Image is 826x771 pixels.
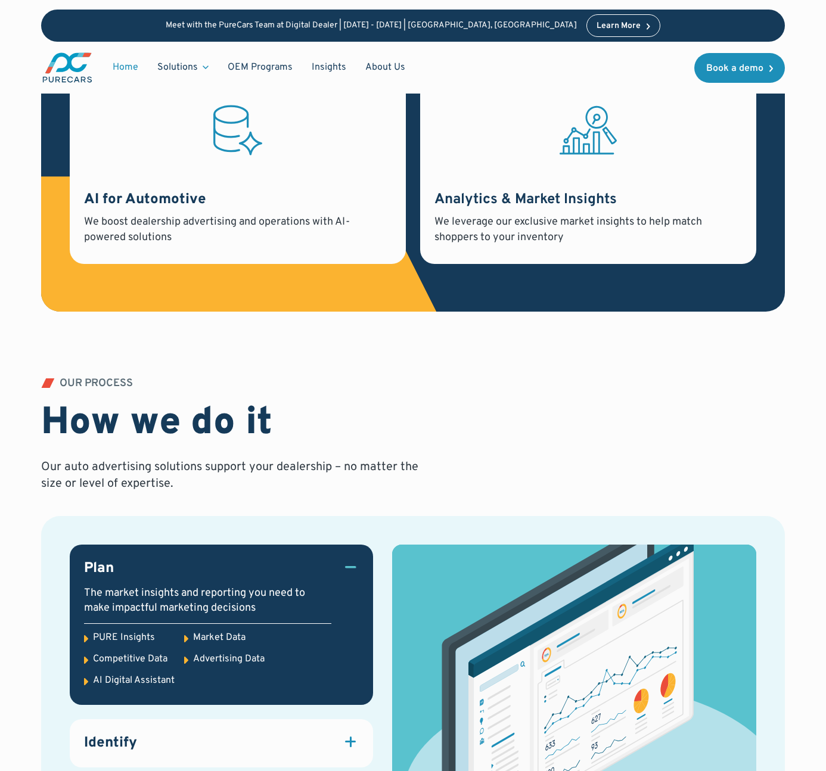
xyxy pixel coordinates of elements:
[41,459,423,492] p: Our auto advertising solutions support your dealership – no matter the size or level of expertise.
[434,214,742,244] div: We leverage our exclusive market insights to help match shoppers to your inventory
[93,652,167,666] div: Competitive Data
[586,14,660,37] a: Learn More
[41,51,94,84] a: main
[157,61,198,74] div: Solutions
[84,559,114,579] h3: Plan
[148,56,218,79] div: Solutions
[706,64,763,73] div: Book a demo
[41,401,272,447] h2: How we do it
[302,56,356,79] a: Insights
[694,53,785,83] a: Book a demo
[597,22,641,30] div: Learn More
[193,652,265,666] div: Advertising Data
[84,214,392,244] div: We boost dealership advertising and operations with AI-powered solutions
[60,378,133,389] div: OUR PROCESS
[84,190,392,210] h3: AI for Automotive
[193,631,246,644] div: Market Data
[93,674,175,687] div: AI Digital Assistant
[356,56,415,79] a: About Us
[103,56,148,79] a: Home
[41,51,94,84] img: purecars logo
[84,733,137,754] h3: Identify
[84,586,331,615] div: The market insights and reporting you need to make impactful marketing decisions
[218,56,302,79] a: OEM Programs
[93,631,155,644] div: PURE Insights
[434,191,617,209] strong: Analytics & Market Insights
[166,21,577,31] p: Meet with the PureCars Team at Digital Dealer | [DATE] - [DATE] | [GEOGRAPHIC_DATA], [GEOGRAPHIC_...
